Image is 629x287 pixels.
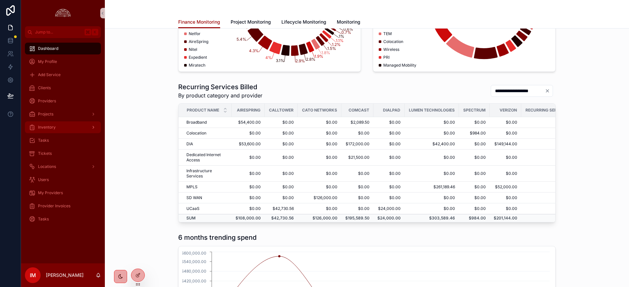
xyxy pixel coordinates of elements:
[38,72,61,77] span: Add Service
[336,38,344,43] tspan: 1.1%
[383,39,403,44] span: Colocation
[25,26,101,38] button: Jump to...K
[298,182,341,193] td: $0.00
[38,59,57,64] span: My Profile
[490,182,521,193] td: $52,000.00
[521,128,625,139] td: $984.00
[373,117,405,128] td: $0.00
[459,214,490,222] td: $984.00
[25,148,101,159] a: Tickets
[521,182,625,193] td: $313,189.46
[21,38,105,234] div: scrollable content
[179,214,232,222] td: SUM
[459,193,490,203] td: $0.00
[373,150,405,166] td: $0.00
[38,164,56,169] span: Locations
[179,193,232,203] td: SD WAN
[237,37,246,42] tspan: 5.4%
[521,139,625,150] td: $417,144.00
[38,177,49,182] span: Users
[383,47,399,52] span: Wireless
[405,139,459,150] td: $42,400.00
[232,166,265,182] td: $0.00
[265,150,298,166] td: $0.00
[189,39,208,44] span: AireSpring
[232,203,265,214] td: $0.00
[341,166,373,182] td: $0.00
[373,128,405,139] td: $0.00
[178,82,262,92] h1: Recurring Services Billed
[178,233,257,242] h1: 6 months trending spend
[178,92,262,99] span: By product category and provider
[38,151,52,156] span: Tickets
[459,139,490,150] td: $0.00
[405,182,459,193] td: $261,189.46
[341,30,351,35] tspan: 0.7%
[265,166,298,182] td: $0.00
[341,128,373,139] td: $0.00
[232,128,265,139] td: $0.00
[459,166,490,182] td: $0.00
[25,108,101,120] a: Projects
[373,139,405,150] td: $0.00
[178,16,220,29] a: Finance Monitoring
[521,214,625,222] td: $1,002,037.52
[38,85,51,91] span: Clients
[383,63,416,68] span: Managed Mobility
[298,166,341,182] td: $0.00
[265,214,298,222] td: $42,730.56
[231,16,271,29] a: Project Monitoring
[179,166,232,182] td: Infrastructure Services
[383,108,400,113] span: Dialpad
[500,108,517,113] span: Verizon
[341,117,373,128] td: $2,089.50
[25,134,101,146] a: Tasks
[179,117,232,128] td: Broadband
[459,150,490,166] td: $0.00
[339,34,344,39] tspan: 1%
[383,31,392,36] span: TEM
[249,48,259,53] tspan: 4.3%
[349,108,369,113] span: Comcast
[327,46,336,51] tspan: 1.5%
[179,203,232,214] td: UCaaS
[25,56,101,68] a: My Profile
[490,214,521,222] td: $201,144.00
[25,95,101,107] a: Providers
[341,193,373,203] td: $0.00
[405,214,459,222] td: $303,589.46
[231,19,271,25] span: Project Monitoring
[405,128,459,139] td: $0.00
[237,108,260,113] span: AireSpring
[302,108,337,113] span: Cato Networks
[298,128,341,139] td: $0.00
[265,203,298,214] td: $42,730.56
[276,58,284,63] tspan: 3.1%
[38,125,56,130] span: Inventory
[38,46,58,51] span: Dashboard
[463,108,486,113] span: Spectrum
[521,193,625,203] td: $126,000.00
[38,98,56,104] span: Providers
[459,203,490,214] td: $0.00
[409,108,455,113] span: Lumen Technologies
[25,82,101,94] a: Clients
[405,150,459,166] td: $0.00
[189,31,200,36] span: Netfor
[232,117,265,128] td: $54,400.00
[232,139,265,150] td: $53,600.00
[179,128,232,139] td: Colocation
[341,182,373,193] td: $0.00
[38,203,70,209] span: Provider Invoices
[490,117,521,128] td: $0.00
[181,278,206,283] tspan: $420,000.00
[232,214,265,222] td: $108,000.00
[298,150,341,166] td: $0.00
[405,203,459,214] td: $0.00
[30,271,36,279] span: IM
[265,117,298,128] td: $0.00
[265,193,298,203] td: $0.00
[459,117,490,128] td: $0.00
[92,30,98,35] span: K
[521,117,625,128] td: $56,489.50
